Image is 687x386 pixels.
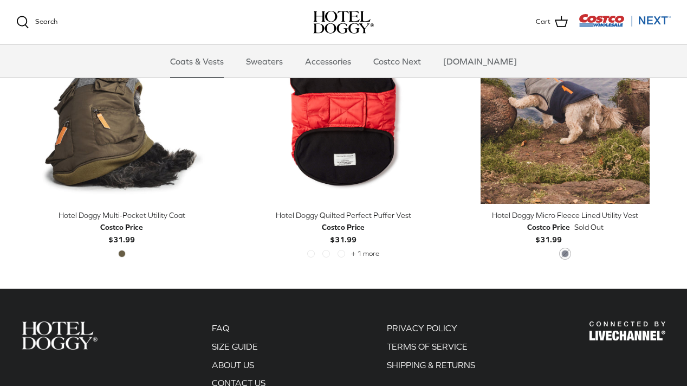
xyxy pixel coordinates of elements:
a: Coats & Vests [160,45,234,78]
a: Accessories [295,45,361,78]
div: Costco Price [100,221,143,233]
div: Costco Price [527,221,570,233]
b: $31.99 [322,221,365,243]
a: Visit Costco Next [579,21,671,29]
a: SHIPPING & RETURNS [387,360,475,370]
a: Hotel Doggy Quilted Perfect Puffer Vest Costco Price$31.99 [238,209,449,246]
b: $31.99 [100,221,143,243]
a: PRIVACY POLICY [387,323,457,333]
a: Hotel Doggy Multi-Pocket Utility Coat Costco Price$31.99 [16,209,227,246]
div: Hotel Doggy Quilted Perfect Puffer Vest [238,209,449,221]
a: hoteldoggy.com hoteldoggycom [313,11,374,34]
img: Costco Next [579,14,671,27]
a: SIZE GUIDE [212,342,258,351]
a: Search [16,16,57,29]
a: Hotel Doggy Micro Fleece Lined Utility Vest Costco Price$31.99 Sold Out [460,209,671,246]
img: hoteldoggycom [313,11,374,34]
span: Cart [536,16,550,28]
a: FAQ [212,323,229,333]
b: $31.99 [527,221,570,243]
a: ABOUT US [212,360,254,370]
div: Costco Price [322,221,365,233]
span: Sold Out [574,221,604,233]
span: Search [35,17,57,25]
a: Sweaters [236,45,293,78]
a: TERMS OF SERVICE [387,342,468,351]
span: + 1 more [351,250,379,258]
a: [DOMAIN_NAME] [433,45,527,78]
div: Hotel Doggy Multi-Pocket Utility Coat [16,209,227,221]
img: Hotel Doggy Costco Next [22,321,98,349]
div: Hotel Doggy Micro Fleece Lined Utility Vest [460,209,671,221]
img: Hotel Doggy Costco Next [589,321,665,340]
a: Cart [536,15,568,29]
a: Costco Next [364,45,431,78]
